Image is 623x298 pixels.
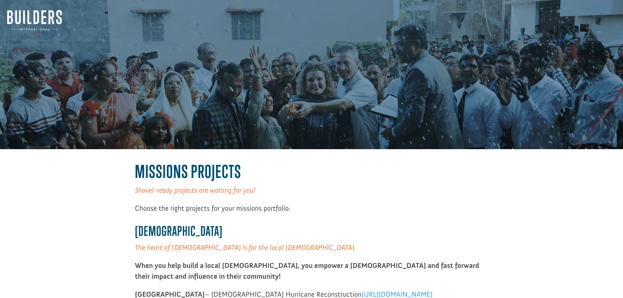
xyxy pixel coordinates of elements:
[7,10,62,30] img: Builders International
[135,243,356,252] span: The heart of [DEMOGRAPHIC_DATA] is for the local [DEMOGRAPHIC_DATA].
[135,223,223,239] b: [DEMOGRAPHIC_DATA]
[135,186,256,195] span: Shovel-ready projects are waiting for you!
[135,261,479,281] strong: When you help build a local [DEMOGRAPHIC_DATA], you empower a [DEMOGRAPHIC_DATA] and fast forward...
[135,204,291,213] span: Choose the right projects for your missions portfolio.
[135,161,241,182] span: Missions Projects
